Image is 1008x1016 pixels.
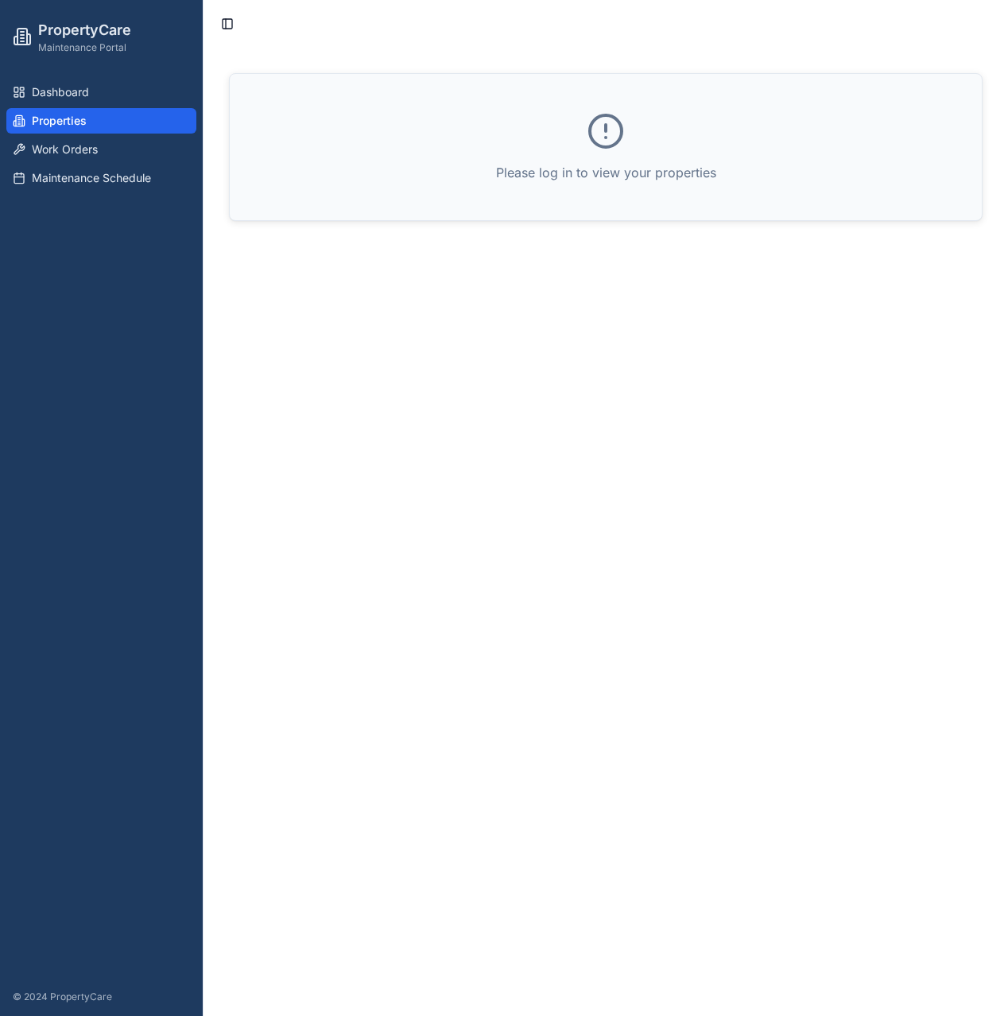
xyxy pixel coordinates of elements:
div: Maintenance Portal [38,41,131,54]
a: Properties [6,108,196,134]
span: Maintenance Schedule [32,170,151,186]
a: Dashboard [6,79,196,105]
span: Properties [32,113,87,129]
a: Maintenance Schedule [6,165,196,191]
p: Please log in to view your properties [496,163,716,182]
span: Work Orders [32,142,98,157]
div: PropertyCare [38,19,131,41]
div: © 2024 PropertyCare [6,984,196,1010]
a: Work Orders [6,137,196,162]
span: Dashboard [32,84,89,100]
